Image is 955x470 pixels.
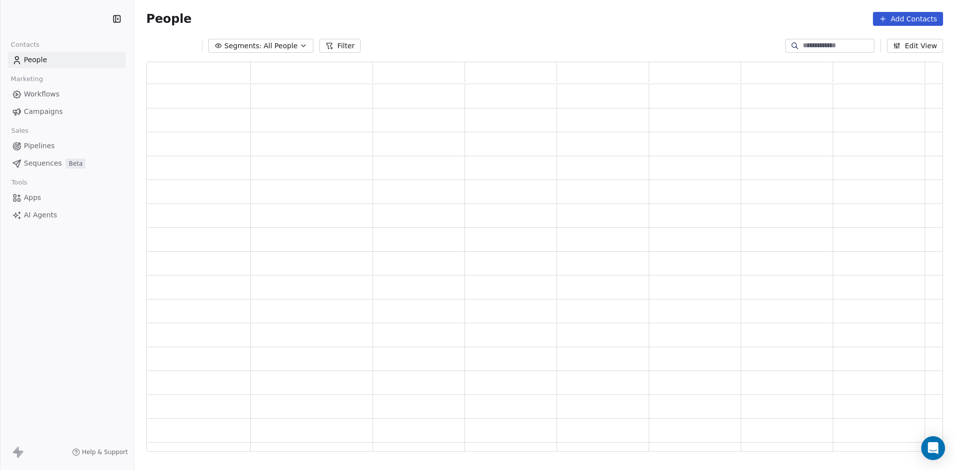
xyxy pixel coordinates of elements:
[7,175,31,190] span: Tools
[8,155,126,172] a: SequencesBeta
[146,11,191,26] span: People
[8,138,126,154] a: Pipelines
[6,72,47,87] span: Marketing
[82,448,128,456] span: Help & Support
[24,210,57,220] span: AI Agents
[24,89,60,99] span: Workflows
[6,37,44,52] span: Contacts
[24,158,62,169] span: Sequences
[8,103,126,120] a: Campaigns
[7,123,33,138] span: Sales
[921,436,945,460] div: Open Intercom Messenger
[8,52,126,68] a: People
[319,39,361,53] button: Filter
[264,41,297,51] span: All People
[8,207,126,223] a: AI Agents
[24,106,63,117] span: Campaigns
[224,41,262,51] span: Segments:
[24,55,47,65] span: People
[8,189,126,206] a: Apps
[66,159,86,169] span: Beta
[72,448,128,456] a: Help & Support
[887,39,943,53] button: Edit View
[24,141,55,151] span: Pipelines
[8,86,126,102] a: Workflows
[24,192,41,203] span: Apps
[873,12,943,26] button: Add Contacts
